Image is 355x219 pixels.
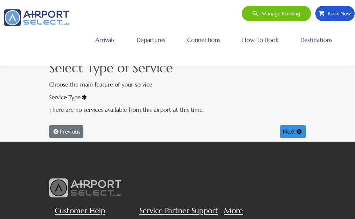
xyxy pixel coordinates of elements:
[49,178,122,198] img: airport select logo
[315,5,355,22] a: Book Now
[324,6,351,21] span: Book Now
[139,205,219,216] h5: Service Partner Support
[55,205,134,216] h5: Customer Help
[49,125,83,138] button: Previous
[240,31,280,49] a: How to book
[49,58,306,77] h2: Select Type of Service
[135,31,167,49] a: Departures
[94,31,117,49] a: Arrivals
[49,80,306,89] p: Choose the main feature of your service
[280,125,306,138] button: Next
[47,93,132,102] label: Service Type
[49,105,300,114] p: There are no services available from this airport at this time.
[185,31,222,49] a: Connections
[241,5,311,22] a: Manage booking
[258,6,300,21] span: Manage booking
[299,31,334,49] a: Destinations
[224,205,303,216] h5: More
